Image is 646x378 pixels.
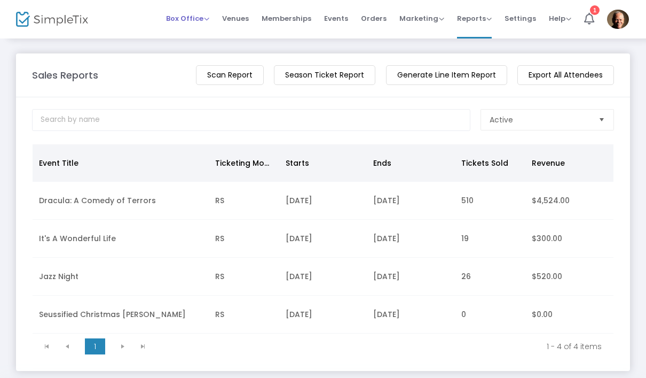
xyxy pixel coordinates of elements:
div: 1 [590,5,600,15]
span: Page 1 [85,338,105,354]
td: 0 [455,296,525,334]
span: Memberships [262,5,311,32]
span: Reports [457,13,492,24]
div: Data table [33,144,613,334]
td: 510 [455,182,525,220]
kendo-pager-info: 1 - 4 of 4 items [161,341,602,352]
td: Dracula: A Comedy of Terrors [33,182,209,220]
td: [DATE] [279,296,367,334]
th: Tickets Sold [455,144,525,182]
td: RS [209,258,279,296]
td: $4,524.00 [525,182,613,220]
span: Box Office [166,13,209,24]
m-button: Export All Attendees [517,65,614,85]
th: Event Title [33,144,209,182]
td: [DATE] [367,296,455,334]
td: $0.00 [525,296,613,334]
span: Orders [361,5,387,32]
td: RS [209,182,279,220]
m-button: Scan Report [196,65,264,85]
td: It's A Wonderful Life [33,220,209,258]
td: Jazz Night [33,258,209,296]
span: Active [490,114,513,125]
td: $300.00 [525,220,613,258]
span: Venues [222,5,249,32]
th: Ticketing Mode [209,144,279,182]
td: [DATE] [367,182,455,220]
button: Select [594,110,609,130]
m-panel-title: Sales Reports [32,68,98,82]
td: 26 [455,258,525,296]
td: 19 [455,220,525,258]
td: [DATE] [367,258,455,296]
td: [DATE] [367,220,455,258]
th: Ends [367,144,455,182]
span: Settings [505,5,536,32]
input: Search by name [32,109,470,131]
td: $520.00 [525,258,613,296]
td: RS [209,296,279,334]
span: Revenue [532,158,565,168]
span: Events [324,5,348,32]
span: Marketing [399,13,444,24]
td: [DATE] [279,258,367,296]
td: RS [209,220,279,258]
td: [DATE] [279,220,367,258]
m-button: Season Ticket Report [274,65,375,85]
td: Seussified Christmas [PERSON_NAME] [33,296,209,334]
th: Starts [279,144,367,182]
td: [DATE] [279,182,367,220]
span: Help [549,13,571,24]
m-button: Generate Line Item Report [386,65,507,85]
